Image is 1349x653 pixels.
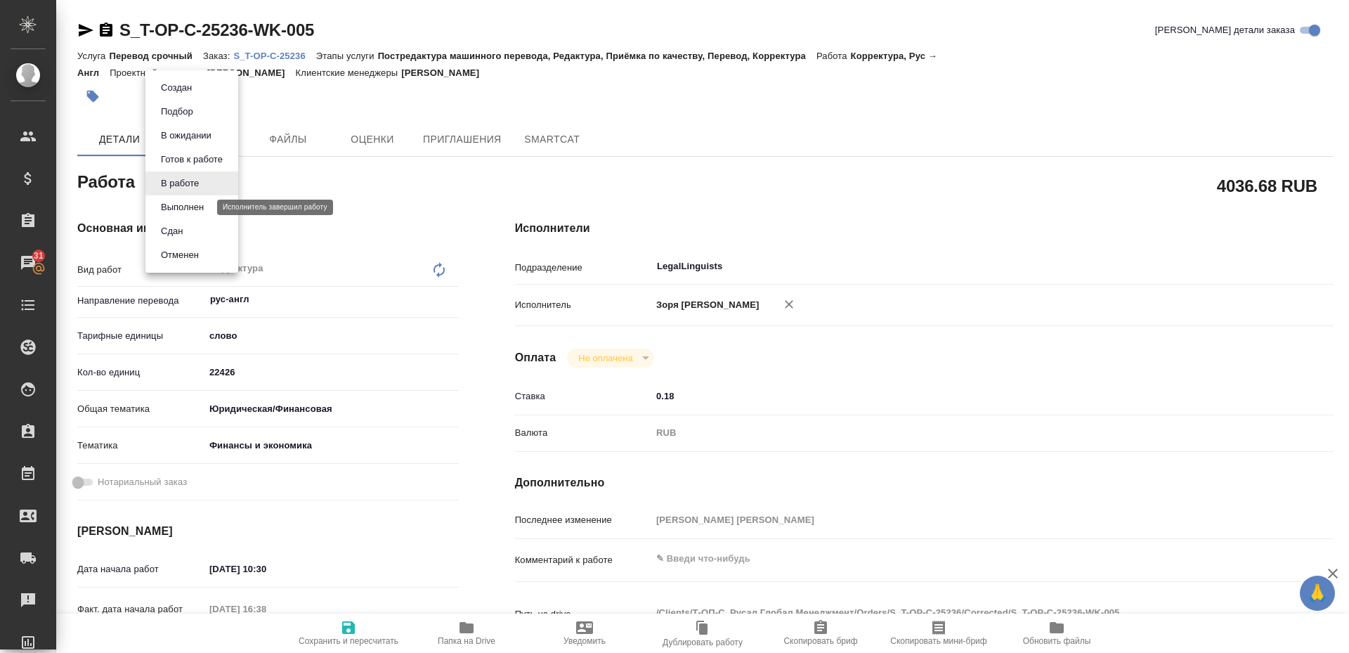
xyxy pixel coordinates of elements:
[157,128,216,143] button: В ожидании
[157,80,196,96] button: Создан
[157,200,208,215] button: Выполнен
[157,176,203,191] button: В работе
[157,224,187,239] button: Сдан
[157,247,203,263] button: Отменен
[157,152,227,167] button: Готов к работе
[157,104,197,119] button: Подбор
